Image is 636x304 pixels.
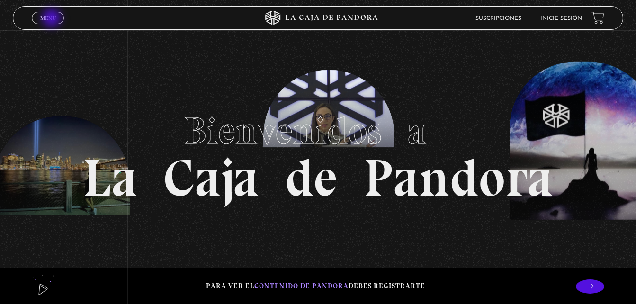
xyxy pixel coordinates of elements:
span: contenido de Pandora [254,282,349,290]
a: View your shopping cart [591,11,604,24]
a: Suscripciones [475,16,521,21]
h1: La Caja de Pandora [83,100,553,204]
p: Para ver el debes registrarte [206,280,425,293]
span: Cerrar [37,23,59,30]
a: Inicie sesión [540,16,582,21]
span: Menu [40,15,56,21]
span: Bienvenidos a [184,108,453,153]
